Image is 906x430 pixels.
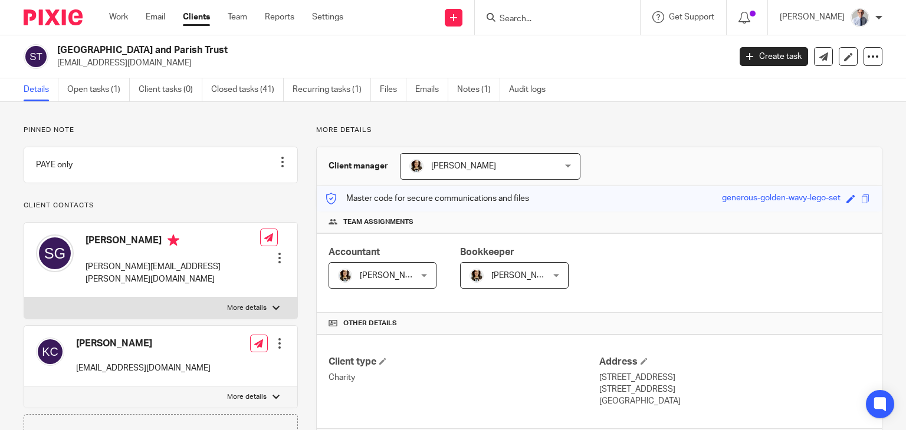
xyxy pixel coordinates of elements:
img: 2020-11-15%2017.26.54-1.jpg [409,159,424,173]
p: [STREET_ADDRESS] [599,372,870,383]
span: Get Support [669,13,714,21]
a: Details [24,78,58,101]
div: generous-golden-wavy-lego-set [722,192,841,206]
h4: [PERSON_NAME] [86,234,260,249]
a: Notes (1) [457,78,500,101]
p: [EMAIL_ADDRESS][DOMAIN_NAME] [57,57,722,69]
img: svg%3E [24,44,48,69]
h3: Client manager [329,160,388,172]
a: Emails [415,78,448,101]
a: Closed tasks (41) [211,78,284,101]
span: Accountant [329,247,380,257]
span: Bookkeeper [460,247,514,257]
p: [PERSON_NAME][EMAIL_ADDRESS][PERSON_NAME][DOMAIN_NAME] [86,261,260,285]
a: Create task [740,47,808,66]
a: Email [146,11,165,23]
p: [EMAIL_ADDRESS][DOMAIN_NAME] [76,362,211,374]
a: Recurring tasks (1) [293,78,371,101]
h2: [GEOGRAPHIC_DATA] and Parish Trust [57,44,589,57]
img: svg%3E [36,234,74,272]
p: Pinned note [24,125,298,135]
h4: Client type [329,356,599,368]
a: Audit logs [509,78,554,101]
h4: [PERSON_NAME] [76,338,211,350]
p: [STREET_ADDRESS] [599,383,870,395]
a: Open tasks (1) [67,78,130,101]
a: Clients [183,11,210,23]
p: [GEOGRAPHIC_DATA] [599,395,870,407]
h4: Address [599,356,870,368]
a: Settings [312,11,343,23]
span: [PERSON_NAME] [491,272,556,280]
a: Client tasks (0) [139,78,202,101]
img: svg%3E [36,338,64,366]
p: More details [316,125,882,135]
img: Pixie [24,9,83,25]
a: Team [228,11,247,23]
img: IMG_9924.jpg [851,8,869,27]
span: Team assignments [343,217,413,227]
span: [PERSON_NAME] [360,272,425,280]
img: 2020-11-15%2017.26.54-1.jpg [470,269,484,283]
p: More details [227,392,267,402]
p: Client contacts [24,201,298,210]
a: Reports [265,11,294,23]
p: More details [227,303,267,313]
span: Other details [343,319,397,328]
i: Primary [168,234,179,246]
img: 2020-11-15%2017.26.54-1.jpg [338,269,352,283]
p: Charity [329,372,599,383]
span: [PERSON_NAME] [431,162,496,170]
a: Files [380,78,406,101]
p: Master code for secure communications and files [326,193,529,204]
a: Work [109,11,128,23]
p: [PERSON_NAME] [780,11,845,23]
input: Search [498,14,605,25]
